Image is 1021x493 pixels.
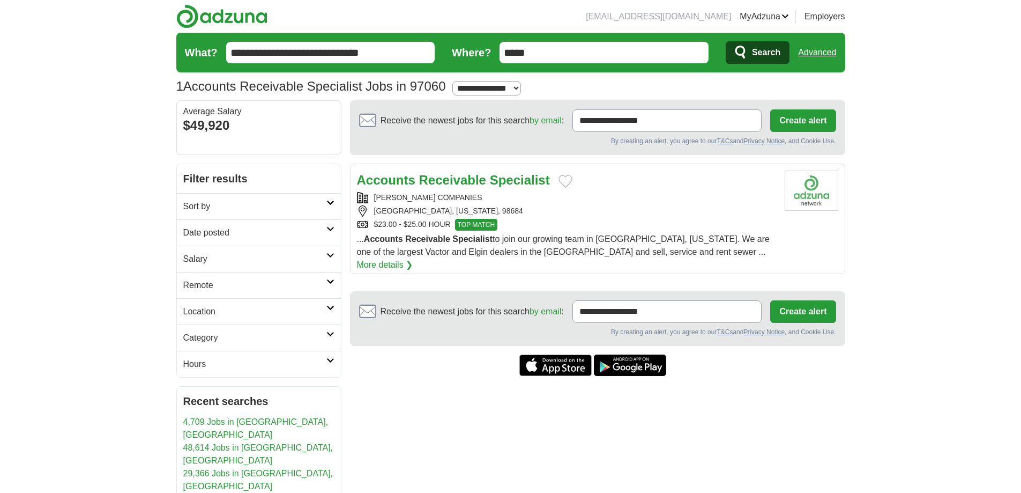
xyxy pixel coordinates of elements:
a: More details ❯ [357,259,413,271]
span: ... to join our growing team in [GEOGRAPHIC_DATA], [US_STATE]. We are one of the largest Vactor a... [357,234,770,256]
h2: Location [183,305,326,318]
h2: Recent searches [183,393,334,409]
button: Search [726,41,789,64]
a: by email [530,307,562,316]
label: Where? [452,45,491,61]
a: Date posted [177,219,341,246]
strong: Receivable [419,173,486,187]
strong: Accounts [364,234,403,244]
button: Create alert [770,300,836,323]
li: [EMAIL_ADDRESS][DOMAIN_NAME] [586,10,731,23]
span: TOP MATCH [455,219,497,231]
h2: Remote [183,279,326,292]
a: Get the iPhone app [519,355,592,376]
a: 29,366 Jobs in [GEOGRAPHIC_DATA], [GEOGRAPHIC_DATA] [183,469,333,491]
h2: Date posted [183,226,326,239]
a: Privacy Notice [743,328,785,336]
a: T&Cs [717,137,733,145]
span: Receive the newest jobs for this search : [381,305,564,318]
a: Hours [177,351,341,377]
h1: Accounts Receivable Specialist Jobs in 97060 [176,79,446,93]
span: Receive the newest jobs for this search : [381,114,564,127]
div: [GEOGRAPHIC_DATA], [US_STATE], 98684 [357,205,776,217]
div: Average Salary [183,107,334,116]
a: Sort by [177,193,341,219]
div: By creating an alert, you agree to our and , and Cookie Use. [359,136,836,146]
div: [PERSON_NAME] COMPANIES [357,192,776,203]
div: $23.00 - $25.00 HOUR [357,219,776,231]
img: Company logo [785,171,838,211]
a: Accounts Receivable Specialist [357,173,550,187]
div: $49,920 [183,116,334,135]
strong: Specialist [490,173,550,187]
span: 1 [176,77,183,96]
a: Advanced [798,42,836,63]
a: MyAdzuna [740,10,789,23]
h2: Sort by [183,200,326,213]
a: 4,709 Jobs in [GEOGRAPHIC_DATA], [GEOGRAPHIC_DATA] [183,417,329,439]
button: Create alert [770,109,836,132]
a: T&Cs [717,328,733,336]
h2: Salary [183,253,326,266]
h2: Category [183,332,326,344]
a: by email [530,116,562,125]
a: Employers [804,10,845,23]
a: Get the Android app [594,355,666,376]
h2: Filter results [177,164,341,193]
button: Add to favorite jobs [558,175,572,188]
strong: Receivable [405,234,450,244]
a: Privacy Notice [743,137,785,145]
strong: Accounts [357,173,415,187]
a: Remote [177,272,341,298]
img: Adzuna logo [176,4,267,28]
a: 48,614 Jobs in [GEOGRAPHIC_DATA], [GEOGRAPHIC_DATA] [183,443,333,465]
h2: Hours [183,358,326,371]
div: By creating an alert, you agree to our and , and Cookie Use. [359,327,836,337]
strong: Specialist [452,234,493,244]
a: Salary [177,246,341,272]
span: Search [752,42,780,63]
a: Location [177,298,341,325]
label: What? [185,45,218,61]
a: Category [177,325,341,351]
